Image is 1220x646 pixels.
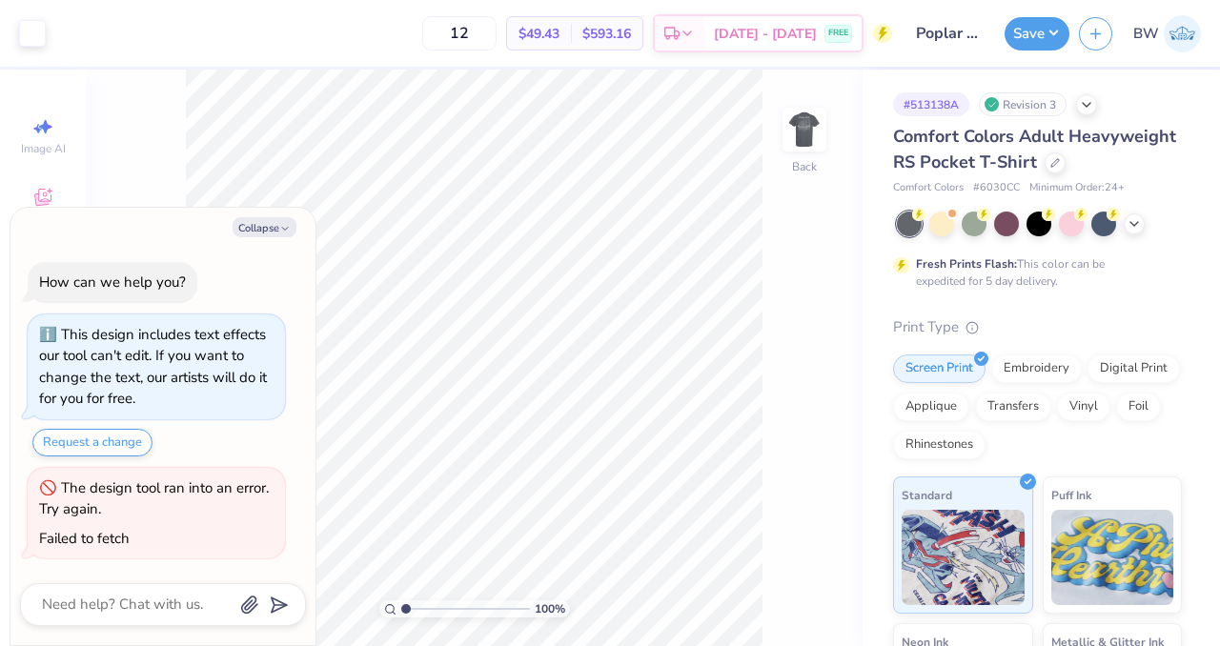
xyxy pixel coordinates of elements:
a: BW [1133,15,1201,52]
div: # 513138A [893,92,969,116]
span: [DATE] - [DATE] [714,24,817,44]
span: Comfort Colors Adult Heavyweight RS Pocket T-Shirt [893,125,1176,173]
button: Save [1005,17,1069,50]
span: Comfort Colors [893,180,964,196]
span: FREE [828,27,848,40]
span: Minimum Order: 24 + [1029,180,1125,196]
div: This design includes text effects our tool can't edit. If you want to change the text, our artist... [39,325,267,409]
span: $593.16 [582,24,631,44]
button: Collapse [233,217,296,237]
div: The design tool ran into an error. Try again. [39,478,269,519]
span: Image AI [21,141,66,156]
div: Foil [1116,393,1161,421]
img: Puff Ink [1051,510,1174,605]
span: Puff Ink [1051,485,1091,505]
div: This color can be expedited for 5 day delivery. [916,255,1150,290]
div: Vinyl [1057,393,1110,421]
img: Brooke Williams [1164,15,1201,52]
div: Embroidery [991,354,1082,383]
button: Request a change [32,429,152,456]
div: Applique [893,393,969,421]
span: BW [1133,23,1159,45]
div: Rhinestones [893,431,986,459]
div: How can we help you? [39,273,186,292]
div: Back [792,158,817,175]
div: Transfers [975,393,1051,421]
span: 100 % [535,600,565,617]
div: Failed to fetch [39,529,130,548]
input: Untitled Design [902,14,995,52]
div: Digital Print [1088,354,1180,383]
span: $49.43 [518,24,559,44]
strong: Fresh Prints Flash: [916,256,1017,272]
span: Standard [902,485,952,505]
img: Back [785,111,823,149]
span: # 6030CC [973,180,1020,196]
input: – – [422,16,497,50]
img: Standard [902,510,1025,605]
div: Print Type [893,316,1182,338]
div: Revision 3 [979,92,1067,116]
div: Screen Print [893,354,986,383]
